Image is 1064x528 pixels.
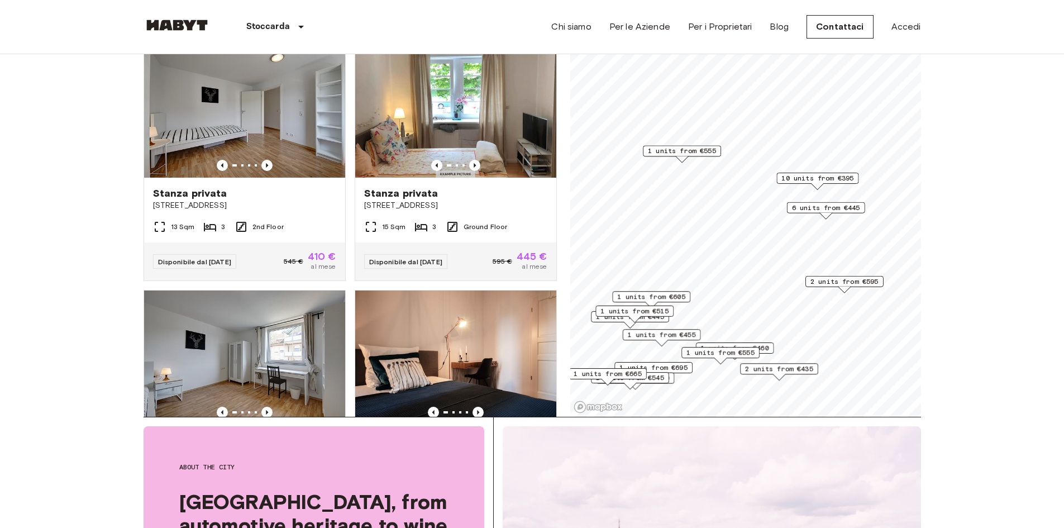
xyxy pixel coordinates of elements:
a: Marketing picture of unit DE-09-010-001-03HFPrevious imagePrevious imageStanza privata[STREET_ADD... [355,290,557,528]
button: Previous image [431,160,442,171]
a: Marketing picture of unit DE-09-015-03MPrevious imagePrevious imageStanza privata[STREET_ADDRESS]... [144,43,346,281]
div: Map marker [622,329,700,346]
span: 10 units from €395 [781,173,853,183]
button: Previous image [428,407,439,418]
button: Previous image [261,407,273,418]
a: Contattaci [807,15,874,39]
div: Map marker [591,372,669,389]
img: Habyt [144,20,211,31]
span: 1 units from €555 [648,146,716,156]
span: Ground Floor [464,222,508,232]
span: 1 units from €455 [627,330,695,340]
div: Map marker [595,306,674,323]
span: 15 Sqm [382,222,406,232]
div: Map marker [786,202,865,220]
span: [STREET_ADDRESS] [153,200,336,211]
span: 545 € [284,256,303,267]
div: Map marker [568,368,646,386]
span: 595 € [493,256,512,267]
button: Previous image [217,407,228,418]
span: 1 units from €605 [617,292,685,302]
a: Blog [770,20,789,34]
a: Per i Proprietari [688,20,752,34]
span: About the city [179,462,448,472]
span: 410 € [308,251,336,261]
span: 445 € [517,251,547,261]
div: Map marker [643,145,721,163]
span: al mese [522,261,547,272]
span: [STREET_ADDRESS] [364,200,547,211]
span: Stanza privata [153,187,227,200]
div: Map marker [739,363,818,380]
span: Disponibile dal [DATE] [158,258,231,266]
span: 2 units from €435 [745,364,813,374]
span: 2 units from €545 [596,373,664,383]
span: 1 units from €460 [700,343,769,353]
a: Mapbox logo [574,401,623,413]
span: Disponibile dal [DATE] [369,258,442,266]
button: Previous image [469,160,480,171]
img: Marketing picture of unit DE-09-010-001-03HF [355,291,556,425]
div: Map marker [612,291,690,308]
p: Stoccarda [246,20,290,34]
span: 1 units from €555 [686,348,755,358]
a: Per le Aziende [609,20,670,34]
span: 13 Sqm [171,222,195,232]
button: Previous image [473,407,484,418]
button: Previous image [217,160,228,171]
span: 1 units from €695 [619,363,688,373]
div: Map marker [596,373,674,390]
span: 1 units from €665 [573,369,641,379]
a: Chi siamo [551,20,591,34]
img: Marketing picture of unit DE-09-012-002-03HF [355,44,556,178]
div: Map marker [805,276,883,293]
div: Map marker [681,347,760,364]
span: 3 [432,222,436,232]
span: 6 units from €445 [791,203,860,213]
a: Marketing picture of unit DE-09-012-002-03HFPrevious imagePrevious imageStanza privata[STREET_ADD... [355,43,557,281]
a: Marketing picture of unit DE-09-017-01MPrevious imagePrevious imageStanza privata[STREET_ADDRESS]... [144,290,346,528]
div: Map marker [614,362,693,379]
span: 3 [221,222,225,232]
span: al mese [311,261,336,272]
div: Map marker [591,311,669,329]
span: 2 units from €595 [810,277,878,287]
img: Marketing picture of unit DE-09-017-01M [144,291,345,425]
span: 1 units from €515 [600,306,669,316]
div: Map marker [695,343,774,360]
span: Stanza privata [364,187,438,200]
a: Accedi [891,20,921,34]
span: 2nd Floor [252,222,284,232]
div: Map marker [776,173,858,190]
img: Marketing picture of unit DE-09-015-03M [144,44,345,178]
button: Previous image [261,160,273,171]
